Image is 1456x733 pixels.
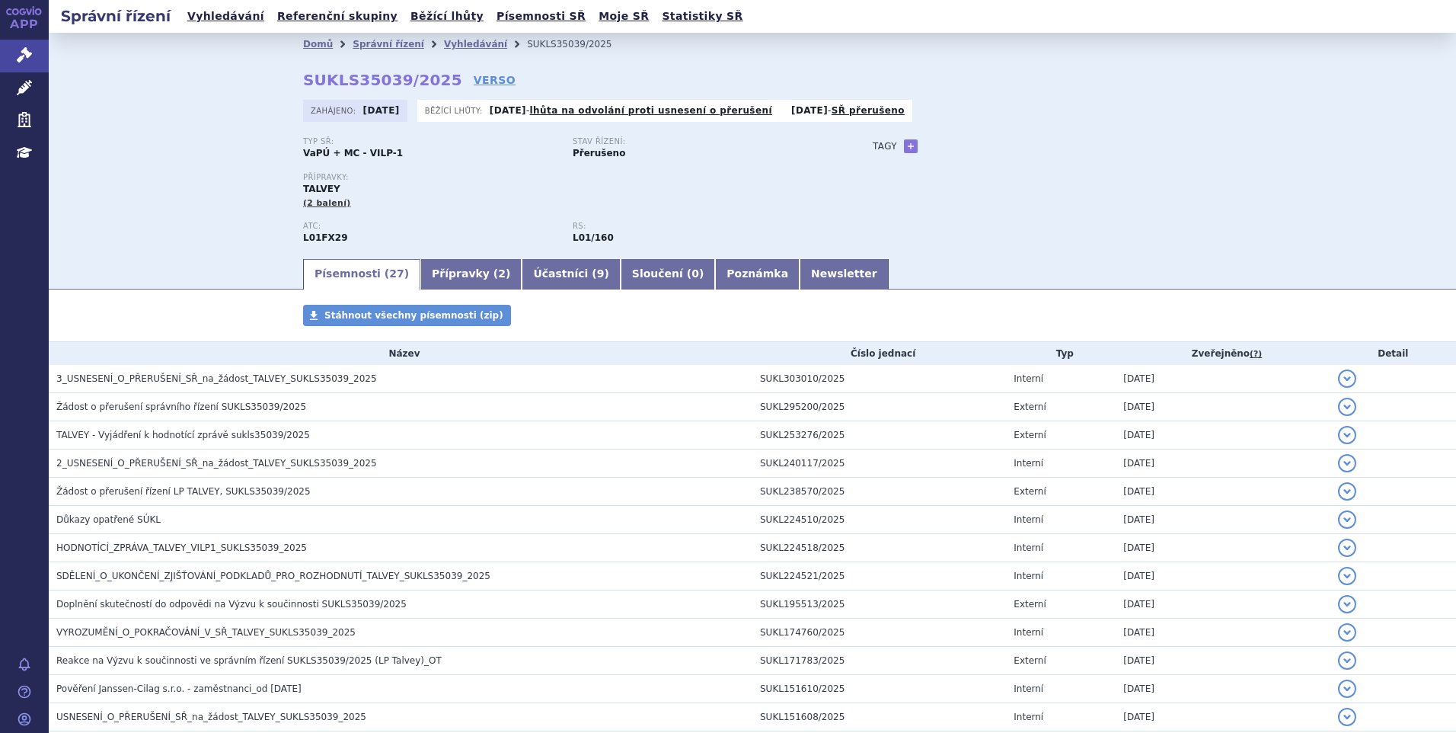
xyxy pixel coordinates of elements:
th: Zveřejněno [1116,342,1330,365]
td: SUKL151608/2025 [752,703,1006,731]
h2: Správní řízení [49,5,183,27]
strong: SUKLS35039/2025 [303,71,462,89]
a: Sloučení (0) [621,259,715,290]
a: Vyhledávání [183,6,269,27]
span: Žádost o přerušení řízení LP TALVEY, SUKLS35039/2025 [56,486,311,497]
span: HODNOTÍCÍ_ZPRÁVA_TALVEY_VILP1_SUKLS35039_2025 [56,543,307,553]
span: Interní [1014,543,1043,553]
span: Interní [1014,683,1043,694]
span: SDĚLENÍ_O_UKONČENÍ_ZJIŠŤOVÁNÍ_PODKLADŮ_PRO_ROZHODNUTÍ_TALVEY_SUKLS35039_2025 [56,571,490,581]
a: Poznámka [715,259,800,290]
td: [DATE] [1116,506,1330,534]
td: SUKL303010/2025 [752,365,1006,393]
a: Správní řízení [353,39,424,50]
td: SUKL224510/2025 [752,506,1006,534]
th: Číslo jednací [752,342,1006,365]
p: - [490,104,772,117]
a: Statistiky SŘ [657,6,747,27]
button: detail [1338,482,1356,501]
li: SUKLS35039/2025 [527,33,631,56]
td: SUKL151610/2025 [752,675,1006,703]
span: Interní [1014,571,1043,581]
span: Důkazy opatřené SÚKL [56,514,161,525]
td: SUKL195513/2025 [752,591,1006,619]
a: Moje SŘ [594,6,653,27]
span: Interní [1014,712,1043,722]
span: TALVEY - Vyjádření k hodnotící zprávě sukls35039/2025 [56,430,310,440]
td: [DATE] [1116,647,1330,675]
td: SUKL171783/2025 [752,647,1006,675]
strong: Přerušeno [573,148,625,158]
button: detail [1338,708,1356,726]
button: detail [1338,651,1356,670]
a: Přípravky (2) [420,259,522,290]
strong: VaPÚ + MC - VILP-1 [303,148,403,158]
strong: monoklonální protilátky a konjugáty protilátka – léčivo [573,232,614,243]
td: [DATE] [1116,534,1330,562]
span: Externí [1014,486,1046,497]
td: [DATE] [1116,421,1330,450]
span: 27 [389,267,404,280]
a: Běžící lhůty [406,6,488,27]
span: (2 balení) [303,198,351,208]
span: 3_USNESENÍ_O_PŘERUŠENÍ_SŘ_na_žádost_TALVEY_SUKLS35039_2025 [56,373,377,384]
strong: [DATE] [791,105,828,116]
span: Zahájeno: [311,104,359,117]
span: Běžící lhůty: [425,104,486,117]
span: 2 [498,267,506,280]
span: Interní [1014,458,1043,469]
th: Typ [1006,342,1116,365]
td: [DATE] [1116,619,1330,647]
span: Interní [1014,627,1043,638]
span: 9 [597,267,605,280]
p: ATC: [303,222,557,231]
a: Vyhledávání [444,39,507,50]
span: 0 [691,267,699,280]
button: detail [1338,426,1356,444]
span: Pověření Janssen-Cilag s.r.o. - zaměstnanci_od 03.03.2025 [56,683,302,694]
span: Externí [1014,402,1046,412]
strong: TALKVETAMAB [303,232,348,243]
td: [DATE] [1116,591,1330,619]
td: SUKL238570/2025 [752,478,1006,506]
span: Reakce na Výzvu k součinnosti ve správním řízení SUKLS35039/2025 (LP Talvey)_OT [56,655,442,666]
td: SUKL253276/2025 [752,421,1006,450]
th: Detail [1330,342,1456,365]
a: Stáhnout všechny písemnosti (zip) [303,305,511,326]
a: Písemnosti (27) [303,259,420,290]
td: [DATE] [1116,675,1330,703]
strong: [DATE] [490,105,526,116]
a: VERSO [474,72,516,88]
strong: [DATE] [363,105,400,116]
h3: Tagy [873,137,897,155]
button: detail [1338,680,1356,698]
a: Newsletter [800,259,889,290]
a: + [904,139,918,153]
button: detail [1338,623,1356,642]
span: Interní [1014,514,1043,525]
abbr: (?) [1250,349,1262,360]
td: [DATE] [1116,450,1330,478]
td: [DATE] [1116,478,1330,506]
a: Referenční skupiny [273,6,402,27]
span: Žádost o přerušení správního řízení SUKLS35039/2025 [56,402,306,412]
span: VYROZUMĚNÍ_O_POKRAČOVÁNÍ_V_SŘ_TALVEY_SUKLS35039_2025 [56,627,356,638]
button: detail [1338,511,1356,529]
button: detail [1338,539,1356,557]
span: Interní [1014,373,1043,384]
td: [DATE] [1116,365,1330,393]
th: Název [49,342,752,365]
span: TALVEY [303,184,340,194]
a: Účastníci (9) [522,259,620,290]
td: SUKL224521/2025 [752,562,1006,591]
p: Stav řízení: [573,137,827,146]
span: Doplnění skutečností do odpovědi na Výzvu k součinnosti SUKLS35039/2025 [56,599,407,610]
a: lhůta na odvolání proti usnesení o přerušení [530,105,772,116]
td: SUKL295200/2025 [752,393,1006,421]
a: Domů [303,39,333,50]
span: Externí [1014,599,1046,610]
a: SŘ přerušeno [832,105,905,116]
span: 2_USNESENÍ_O_PŘERUŠENÍ_SŘ_na_žádost_TALVEY_SUKLS35039_2025 [56,458,377,469]
span: Externí [1014,430,1046,440]
td: [DATE] [1116,393,1330,421]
